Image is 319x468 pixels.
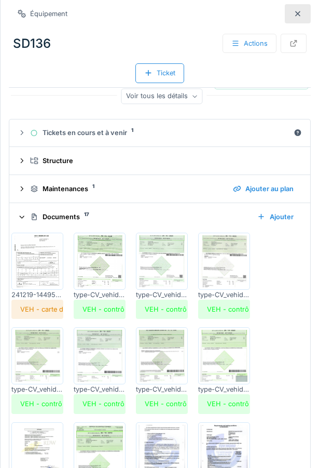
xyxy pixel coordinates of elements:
div: VEH - contrôle technique [82,399,163,409]
img: k03vxz8y9ok780rn87827gxxfrcg [201,235,247,287]
div: 241219-144957-AMI-SD136-76 doc00300720241219141150_012.pdf [11,290,63,300]
div: type-CV_vehid-SD136_rmref-27933_label-75_date-20220907171711.jpg [198,290,250,300]
div: VEH - contrôle technique [207,399,287,409]
div: Voir tous les détails [121,89,203,104]
div: VEH - contrôle technique [145,399,225,409]
div: Ticket [135,63,184,83]
div: Tickets en cours et à venir [30,128,289,138]
div: Documents [30,212,245,222]
div: type-CV_vehid-SD136_rmref-23942_label-75_date-20200915170059.jpg [136,384,188,394]
img: nceljaf0e6sy1hncv0j6k6g80ror [14,235,61,287]
summary: Structure [13,151,306,170]
div: type-CV_vehid-SD136_rmref-31357_label-75_date-20230914150820.jpg [136,290,188,300]
div: VEH - contrôle technique [20,399,101,409]
img: 1hslvx7gpcmqzf96xllybwzwl7ss [76,330,123,382]
div: Actions [223,34,276,53]
div: VEH - contrôle technique [145,304,225,314]
div: type-CV_vehid-SD136_rmref-24141_label-75_date-20201029161314.jpg [74,384,126,394]
summary: Tickets en cours et à venir1 [13,124,306,143]
img: c17jycb877u1kis0g0942h5emdx2 [14,330,61,382]
div: Ajouter [249,208,302,226]
div: type-CV_vehid-SD136_rmref-21329_label-75_date-20191002123405.jpg [198,384,250,394]
div: type-CV_vehid-SD136_rmref-26004_label-75_date-20210923091940.jpg [11,384,63,394]
div: VEH - carte d'assurance [20,304,98,314]
div: SD136 [9,30,311,57]
div: Équipement [30,9,67,19]
summary: Documents17Ajouter [13,207,306,226]
div: VEH - contrôle technique [82,304,163,314]
img: e5d8bgeq0flbr5ukbe63yixkf1wm [138,330,185,382]
div: Structure [30,156,298,166]
div: type-CV_vehid-SD136_rmref-33559_label-68_date-20240925144338.pdf [74,290,126,300]
img: 58pks4b1j2nu67098i7lqh09zd4t [138,235,185,287]
div: Maintenances [30,184,220,194]
div: Ajouter au plan [225,180,302,198]
div: VEH - contrôle technique [207,304,287,314]
summary: Maintenances1Ajouter au plan [13,179,306,198]
img: zq9ots9b726duxfvgalj8k9def3r [76,235,123,287]
img: ucudr3d3q51l0sw7fvuyyvhbndic [201,330,247,382]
